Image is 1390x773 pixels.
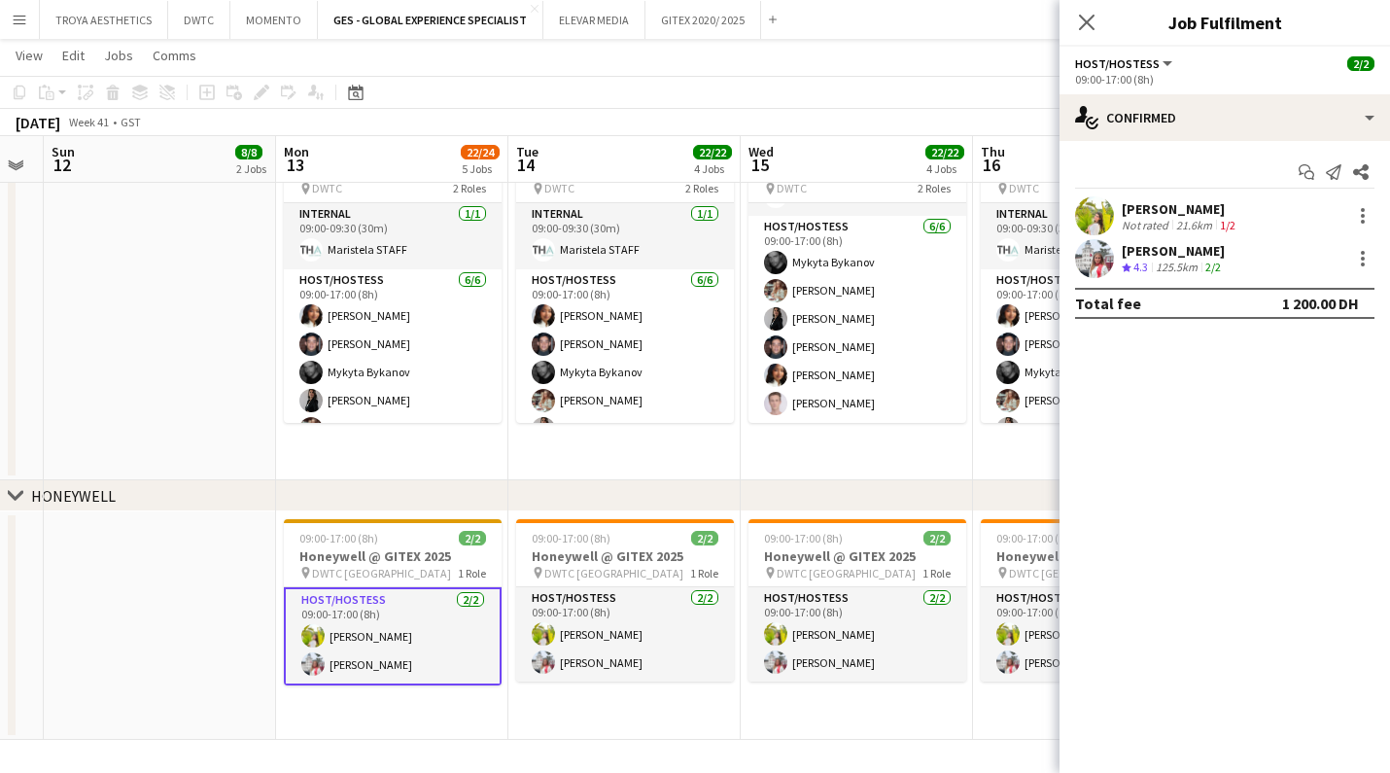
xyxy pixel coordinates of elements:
[284,547,502,565] h3: Honeywell @ GITEX 2025
[64,115,113,129] span: Week 41
[1009,181,1039,195] span: DWTC
[62,47,85,64] span: Edit
[235,145,262,159] span: 8/8
[1133,260,1148,274] span: 4.3
[40,1,168,39] button: TROYA AESTHETICS
[981,547,1199,565] h3: Honeywell @ GITEX 2025
[981,143,1005,160] span: Thu
[168,1,230,39] button: DWTC
[299,531,378,545] span: 09:00-17:00 (8h)
[281,154,309,176] span: 13
[1220,218,1235,232] app-skills-label: 1/2
[981,269,1199,476] app-card-role: Host/Hostess6/609:00-17:00 (8h)[PERSON_NAME][PERSON_NAME]Mykyta Bykanov[PERSON_NAME][PERSON_NAME]
[516,547,734,565] h3: Honeywell @ GITEX 2025
[462,161,499,176] div: 5 Jobs
[1075,294,1141,313] div: Total fee
[8,43,51,68] a: View
[54,43,92,68] a: Edit
[746,154,774,176] span: 15
[312,181,342,195] span: DWTC
[1060,10,1390,35] h3: Job Fulfilment
[748,519,966,682] app-job-card: 09:00-17:00 (8h)2/2Honeywell @ GITEX 2025 DWTC [GEOGRAPHIC_DATA]1 RoleHost/Hostess2/209:00-17:00 ...
[453,181,486,195] span: 2 Roles
[918,181,951,195] span: 2 Roles
[978,154,1005,176] span: 16
[926,161,963,176] div: 4 Jobs
[1075,56,1175,71] button: Host/Hostess
[318,1,543,39] button: GES - GLOBAL EXPERIENCE SPECIALIST
[284,587,502,685] app-card-role: Host/Hostess2/209:00-17:00 (8h)[PERSON_NAME][PERSON_NAME]
[284,519,502,685] app-job-card: 09:00-17:00 (8h)2/2Honeywell @ GITEX 2025 DWTC [GEOGRAPHIC_DATA]1 RoleHost/Hostess2/209:00-17:00 ...
[996,531,1075,545] span: 09:00-17:00 (8h)
[52,143,75,160] span: Sun
[516,519,734,682] app-job-card: 09:00-17:00 (8h)2/2Honeywell @ GITEX 2025 DWTC [GEOGRAPHIC_DATA]1 RoleHost/Hostess2/209:00-17:00 ...
[685,181,718,195] span: 2 Roles
[1172,218,1216,232] div: 21.6km
[691,531,718,545] span: 2/2
[748,135,966,423] app-job-card: 09:00-17:00 (8h)7/7AWS @Gitex 2025 DWTC2 RolesInternal1/109:00-09:30 (30m)Maristela STAFFHost/Hos...
[981,135,1199,423] app-job-card: 09:00-17:00 (8h)7/7AWS @Gitex 2025 DWTC2 RolesInternal1/109:00-09:30 (30m)Maristela STAFFHost/Hos...
[544,181,574,195] span: DWTC
[748,547,966,565] h3: Honeywell @ GITEX 2025
[513,154,539,176] span: 14
[104,47,133,64] span: Jobs
[777,181,807,195] span: DWTC
[16,113,60,132] div: [DATE]
[1122,218,1172,232] div: Not rated
[516,135,734,423] app-job-card: 09:00-17:00 (8h)7/7AWS @Gitex 2025 DWTC2 RolesInternal1/109:00-09:30 (30m)Maristela STAFFHost/Hos...
[121,115,141,129] div: GST
[544,566,683,580] span: DWTC [GEOGRAPHIC_DATA]
[1122,242,1225,260] div: [PERSON_NAME]
[925,145,964,159] span: 22/22
[516,203,734,269] app-card-role: Internal1/109:00-09:30 (30m)Maristela STAFF
[1282,294,1359,313] div: 1 200.00 DH
[230,1,318,39] button: MOMENTO
[284,135,502,423] app-job-card: 09:00-17:00 (8h)7/7AWS @Gitex 2025 DWTC2 RolesInternal1/109:00-09:30 (30m)Maristela STAFFHost/Hos...
[49,154,75,176] span: 12
[981,519,1199,682] app-job-card: 09:00-17:00 (8h)2/2Honeywell @ GITEX 2025 DWTC [GEOGRAPHIC_DATA]1 RoleHost/Hostess2/209:00-17:00 ...
[748,143,774,160] span: Wed
[153,47,196,64] span: Comms
[764,531,843,545] span: 09:00-17:00 (8h)
[1205,260,1221,274] app-skills-label: 2/2
[16,47,43,64] span: View
[532,531,610,545] span: 09:00-17:00 (8h)
[458,566,486,580] span: 1 Role
[516,269,734,476] app-card-role: Host/Hostess6/609:00-17:00 (8h)[PERSON_NAME][PERSON_NAME]Mykyta Bykanov[PERSON_NAME][PERSON_NAME]
[516,587,734,682] app-card-role: Host/Hostess2/209:00-17:00 (8h)[PERSON_NAME][PERSON_NAME]
[1152,260,1201,276] div: 125.5km
[693,145,732,159] span: 22/22
[1347,56,1374,71] span: 2/2
[461,145,500,159] span: 22/24
[543,1,645,39] button: ELEVAR MEDIA
[284,143,309,160] span: Mon
[748,216,966,423] app-card-role: Host/Hostess6/609:00-17:00 (8h)Mykyta Bykanov[PERSON_NAME][PERSON_NAME][PERSON_NAME][PERSON_NAME]...
[690,566,718,580] span: 1 Role
[516,143,539,160] span: Tue
[284,203,502,269] app-card-role: Internal1/109:00-09:30 (30m)Maristela STAFF
[145,43,204,68] a: Comms
[777,566,916,580] span: DWTC [GEOGRAPHIC_DATA]
[981,587,1199,682] app-card-role: Host/Hostess2/209:00-17:00 (8h)[PERSON_NAME][PERSON_NAME]
[1060,94,1390,141] div: Confirmed
[96,43,141,68] a: Jobs
[922,566,951,580] span: 1 Role
[981,203,1199,269] app-card-role: Internal1/109:00-09:30 (30m)Maristela STAFF
[236,161,266,176] div: 2 Jobs
[748,587,966,682] app-card-role: Host/Hostess2/209:00-17:00 (8h)[PERSON_NAME][PERSON_NAME]
[1009,566,1148,580] span: DWTC [GEOGRAPHIC_DATA]
[1122,200,1239,218] div: [PERSON_NAME]
[31,486,116,506] div: HONEYWELL
[284,269,502,476] app-card-role: Host/Hostess6/609:00-17:00 (8h)[PERSON_NAME][PERSON_NAME]Mykyta Bykanov[PERSON_NAME][PERSON_NAME]
[459,531,486,545] span: 2/2
[923,531,951,545] span: 2/2
[312,566,451,580] span: DWTC [GEOGRAPHIC_DATA]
